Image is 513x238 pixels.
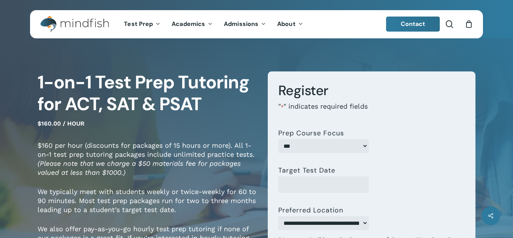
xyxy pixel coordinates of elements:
label: Prep Course Focus [278,129,344,137]
p: $160 per hour (discounts for packages of 15 hours or more). All 1-on-1 test prep tutoring package... [38,141,256,187]
span: Academics [172,20,205,28]
p: We typically meet with students weekly or twice-weekly for 60 to 90 minutes. Most test prep packa... [38,187,256,224]
h1: 1-on-1 Test Prep Tutoring for ACT, SAT & PSAT [38,71,256,115]
span: Test Prep [124,20,153,28]
p: " " indicates required fields [278,102,465,122]
h3: Register [278,82,465,99]
em: (Please note that we charge a $50 materials fee for packages valued at less than $1000.) [38,159,241,176]
a: Cart [465,20,473,28]
span: $160.00 / hour [38,120,84,127]
span: About [277,20,296,28]
label: Preferred Location [278,206,343,214]
nav: Main Menu [118,10,308,38]
label: Target Test Date [278,167,335,174]
a: Test Prep [118,21,166,27]
a: Contact [386,17,440,32]
header: Main Menu [30,10,483,38]
a: Academics [166,21,218,27]
a: Admissions [218,21,272,27]
a: About [272,21,309,27]
span: Contact [401,20,425,28]
span: Admissions [224,20,258,28]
